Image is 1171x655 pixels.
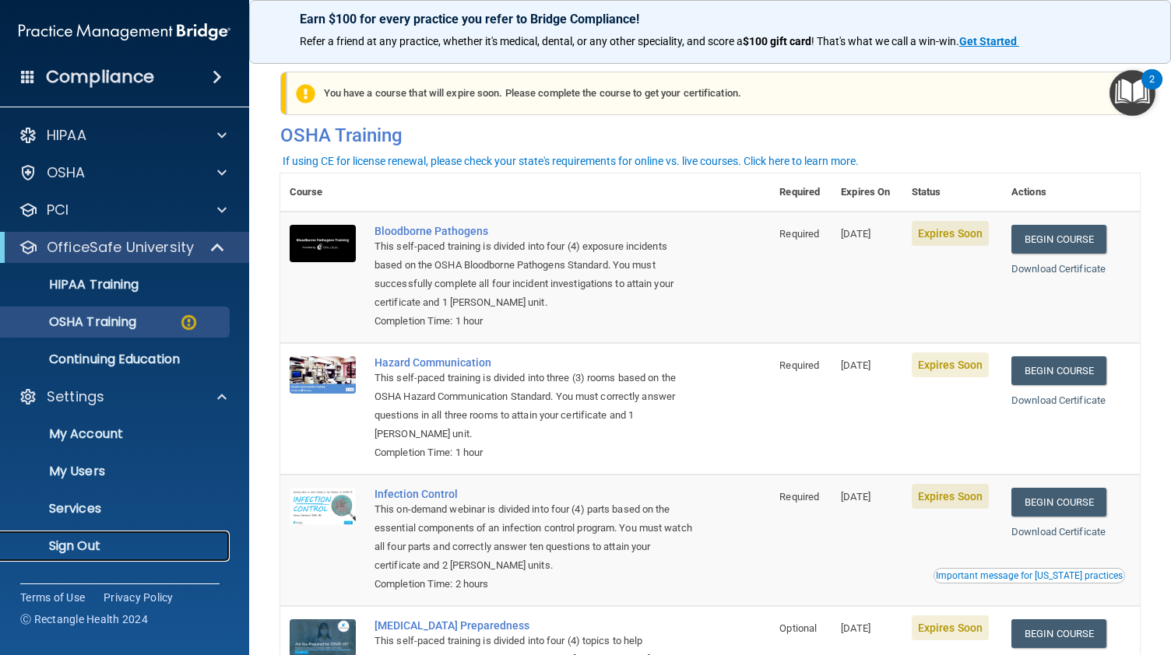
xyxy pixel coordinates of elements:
div: Important message for [US_STATE] practices [936,571,1123,580]
strong: Get Started [959,35,1017,47]
a: Bloodborne Pathogens [375,225,692,237]
a: Get Started [959,35,1019,47]
div: Completion Time: 1 hour [375,443,692,462]
span: Optional [779,622,817,634]
span: Ⓒ Rectangle Health 2024 [20,611,148,627]
div: Completion Time: 1 hour [375,312,692,331]
p: Continuing Education [10,352,223,367]
a: Hazard Communication [375,356,692,369]
p: OfficeSafe University [47,238,194,257]
h4: OSHA Training [280,124,1140,146]
th: Actions [1002,173,1140,212]
div: You have a course that will expire soon. Please complete the course to get your certification. [287,72,1129,115]
div: This on-demand webinar is divided into four (4) parts based on the essential components of an inf... [375,500,692,575]
th: Required [770,173,832,212]
img: PMB logo [19,16,230,47]
button: Read this if you are a dental practitioner in the state of CA [934,568,1125,583]
p: PCI [47,201,69,219]
div: Completion Time: 2 hours [375,575,692,594]
a: OSHA [19,163,227,182]
th: Course [280,173,365,212]
span: [DATE] [841,228,870,240]
a: Download Certificate [1011,394,1106,406]
a: Terms of Use [20,590,85,605]
th: Status [902,173,1002,212]
strong: $100 gift card [743,35,811,47]
a: Begin Course [1011,619,1106,648]
a: Settings [19,387,227,406]
p: Services [10,501,223,517]
a: Begin Course [1011,225,1106,254]
a: HIPAA [19,126,227,145]
img: warning-circle.0cc9ac19.png [179,313,199,332]
span: Required [779,491,819,503]
span: Expires Soon [912,615,989,640]
div: 2 [1149,79,1155,100]
div: This self-paced training is divided into three (3) rooms based on the OSHA Hazard Communication S... [375,369,692,443]
span: [DATE] [841,622,870,634]
a: Privacy Policy [104,590,174,605]
p: Sign Out [10,538,223,554]
span: Expires Soon [912,352,989,377]
a: PCI [19,201,227,219]
img: exclamation-circle-solid-warning.7ed2984d.png [296,84,315,103]
p: My Users [10,464,223,479]
span: Refer a friend at any practice, whether it's medical, dental, or any other speciality, and score a [300,35,743,47]
a: Begin Course [1011,488,1106,517]
a: Infection Control [375,488,692,500]
a: [MEDICAL_DATA] Preparedness [375,619,692,632]
p: OSHA [47,163,86,182]
h4: Compliance [46,66,154,88]
p: Settings [47,387,104,406]
a: Download Certificate [1011,263,1106,275]
span: Required [779,359,819,371]
p: Earn $100 for every practice you refer to Bridge Compliance! [300,12,1120,26]
span: [DATE] [841,491,870,503]
button: If using CE for license renewal, please check your state's requirements for online vs. live cours... [280,153,861,169]
p: HIPAA [47,126,86,145]
p: OSHA Training [10,314,136,330]
span: Expires Soon [912,221,989,246]
a: Download Certificate [1011,526,1106,538]
span: [DATE] [841,359,870,371]
span: ! That's what we call a win-win. [811,35,959,47]
div: If using CE for license renewal, please check your state's requirements for online vs. live cours... [283,156,859,166]
a: OfficeSafe University [19,238,226,257]
p: HIPAA Training [10,277,139,292]
p: My Account [10,426,223,442]
button: Open Resource Center, 2 new notifications [1109,70,1155,116]
span: Required [779,228,819,240]
a: Begin Course [1011,356,1106,385]
th: Expires On [832,173,902,212]
div: This self-paced training is divided into four (4) exposure incidents based on the OSHA Bloodborne... [375,237,692,312]
span: Expires Soon [912,484,989,509]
